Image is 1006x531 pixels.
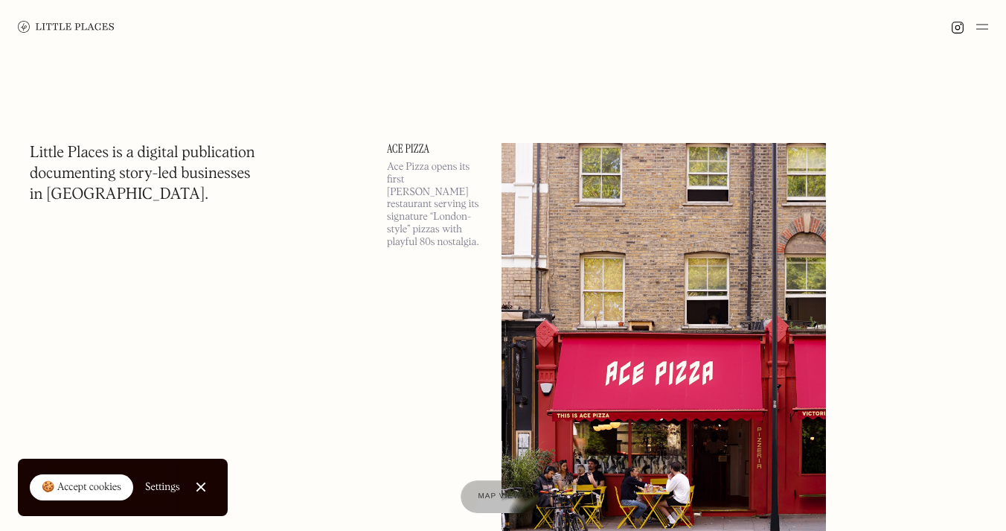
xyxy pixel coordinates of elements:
a: Ace Pizza [387,143,484,155]
a: Settings [145,471,180,504]
p: Ace Pizza opens its first [PERSON_NAME] restaurant serving its signature “London-style” pizzas wi... [387,161,484,249]
a: Map view [461,480,539,513]
a: Close Cookie Popup [186,472,216,502]
span: Map view [478,492,522,500]
div: Settings [145,482,180,492]
div: 🍪 Accept cookies [42,480,121,495]
a: 🍪 Accept cookies [30,474,133,501]
h1: Little Places is a digital publication documenting story-led businesses in [GEOGRAPHIC_DATA]. [30,143,255,206]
